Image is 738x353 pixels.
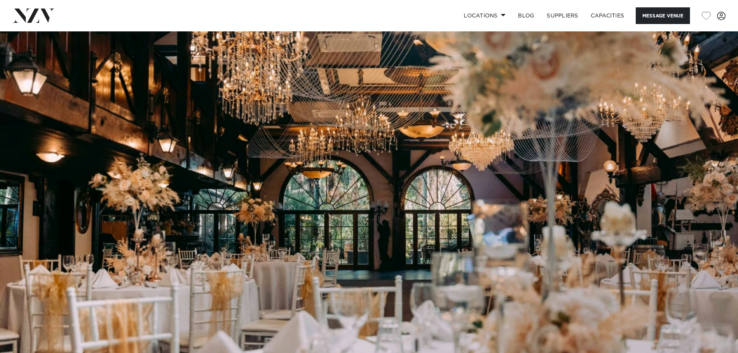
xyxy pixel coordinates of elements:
a: BLOG [512,7,540,24]
a: Capacities [585,7,631,24]
img: nzv-logo.png [12,9,55,22]
a: SUPPLIERS [540,7,584,24]
button: Message Venue [636,7,690,24]
a: Locations [458,7,512,24]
